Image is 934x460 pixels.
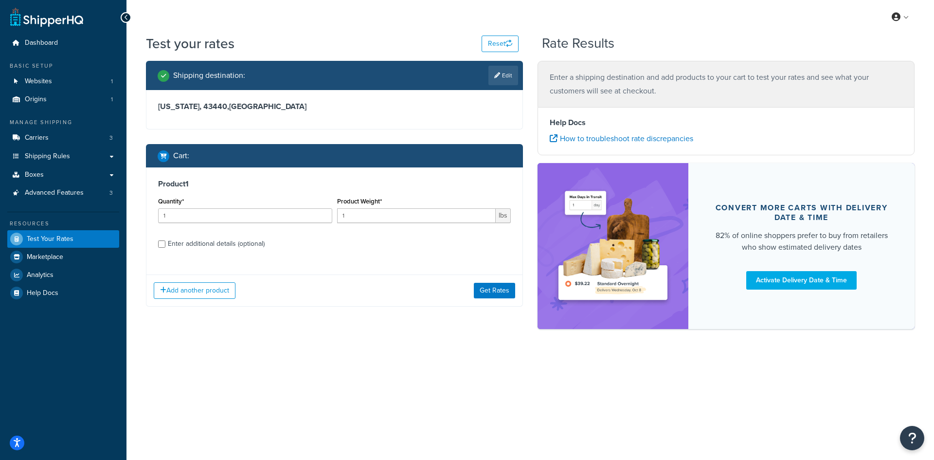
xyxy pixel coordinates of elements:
span: Origins [25,95,47,104]
div: Resources [7,220,119,228]
a: Dashboard [7,34,119,52]
button: Reset [482,36,519,52]
a: Edit [488,66,518,85]
span: Shipping Rules [25,152,70,161]
span: Dashboard [25,39,58,47]
button: Get Rates [474,283,515,298]
h1: Test your rates [146,34,234,53]
a: Help Docs [7,284,119,302]
input: 0 [158,208,332,223]
h3: [US_STATE], 43440 , [GEOGRAPHIC_DATA] [158,102,511,111]
label: Quantity* [158,198,184,205]
li: Carriers [7,129,119,147]
a: Advanced Features3 [7,184,119,202]
p: Enter a shipping destination and add products to your cart to test your rates and see what your c... [550,71,902,98]
li: Advanced Features [7,184,119,202]
h4: Help Docs [550,117,902,129]
div: Manage Shipping [7,118,119,127]
div: 82% of online shoppers prefer to buy from retailers who show estimated delivery dates [712,230,891,253]
a: Boxes [7,166,119,184]
a: Shipping Rules [7,147,119,166]
a: Analytics [7,266,119,284]
h2: Cart : [173,151,189,160]
a: Carriers3 [7,129,119,147]
h2: Rate Results [542,36,614,51]
div: Convert more carts with delivery date & time [712,203,891,222]
span: 3 [109,134,113,142]
a: Websites1 [7,73,119,91]
span: 1 [111,77,113,86]
a: Test Your Rates [7,230,119,248]
span: Marketplace [27,253,63,261]
div: Enter additional details (optional) [168,237,265,251]
h2: Shipping destination : [173,71,245,80]
input: Enter additional details (optional) [158,240,165,248]
span: Boxes [25,171,44,179]
span: 3 [109,189,113,197]
a: Marketplace [7,248,119,266]
span: Carriers [25,134,49,142]
a: Origins1 [7,91,119,109]
button: Open Resource Center [900,426,924,450]
span: Test Your Rates [27,235,73,243]
input: 0.00 [337,208,496,223]
span: 1 [111,95,113,104]
h3: Product 1 [158,179,511,189]
span: Advanced Features [25,189,84,197]
span: lbs [496,208,511,223]
li: Websites [7,73,119,91]
label: Product Weight* [337,198,382,205]
div: Basic Setup [7,62,119,70]
span: Websites [25,77,52,86]
span: Analytics [27,271,54,279]
li: Origins [7,91,119,109]
button: Add another product [154,282,235,299]
a: How to troubleshoot rate discrepancies [550,133,693,144]
img: feature-image-ddt-36eae7f7280da8017bfb280eaccd9c446f90b1fe08728e4019434db127062ab4.png [552,178,674,314]
span: Help Docs [27,289,58,297]
a: Activate Delivery Date & Time [746,271,857,290]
